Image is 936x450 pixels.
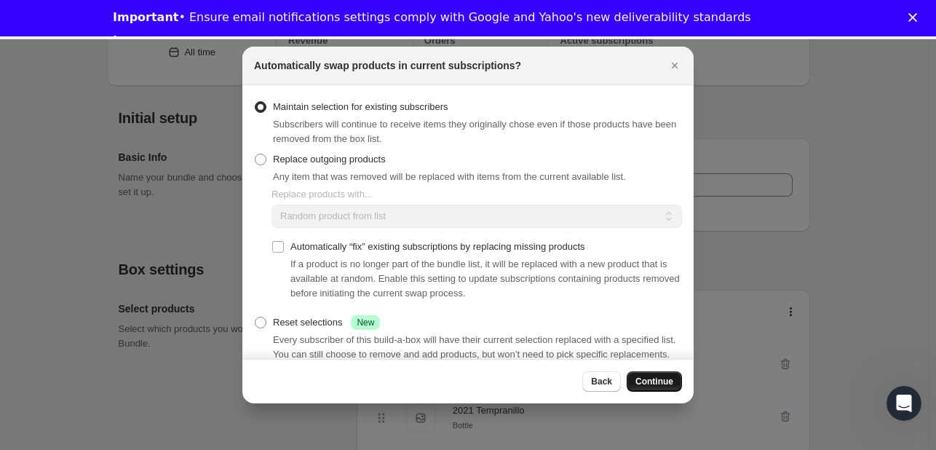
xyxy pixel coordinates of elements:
span: If a product is no longer part of the bundle list, it will be replaced with a new product that is... [290,258,680,299]
button: Close [665,55,685,76]
span: Replace products with... [271,189,373,200]
span: Any item that was removed will be replaced with items from the current available list. [273,171,626,182]
a: Learn more [113,33,188,50]
b: Important [113,10,178,24]
div: Close [908,13,923,22]
span: Automatically “fix” existing subscriptions by replacing missing products [290,241,585,252]
span: Subscribers will continue to receive items they originally chose even if those products have been... [273,119,676,144]
span: Maintain selection for existing subscribers [273,101,448,112]
button: Back [582,371,621,392]
span: Continue [635,376,673,387]
div: • Ensure email notifications settings comply with Google and Yahoo's new deliverability standards [113,10,751,25]
iframe: Intercom live chat [887,386,921,421]
h2: Automatically swap products in current subscriptions? [254,58,521,73]
div: Reset selections [273,315,380,330]
span: Replace outgoing products [273,154,386,165]
span: Every subscriber of this build-a-box will have their current selection replaced with a specified ... [273,334,675,360]
button: Continue [627,371,682,392]
span: Back [591,376,612,387]
span: New [357,317,374,328]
